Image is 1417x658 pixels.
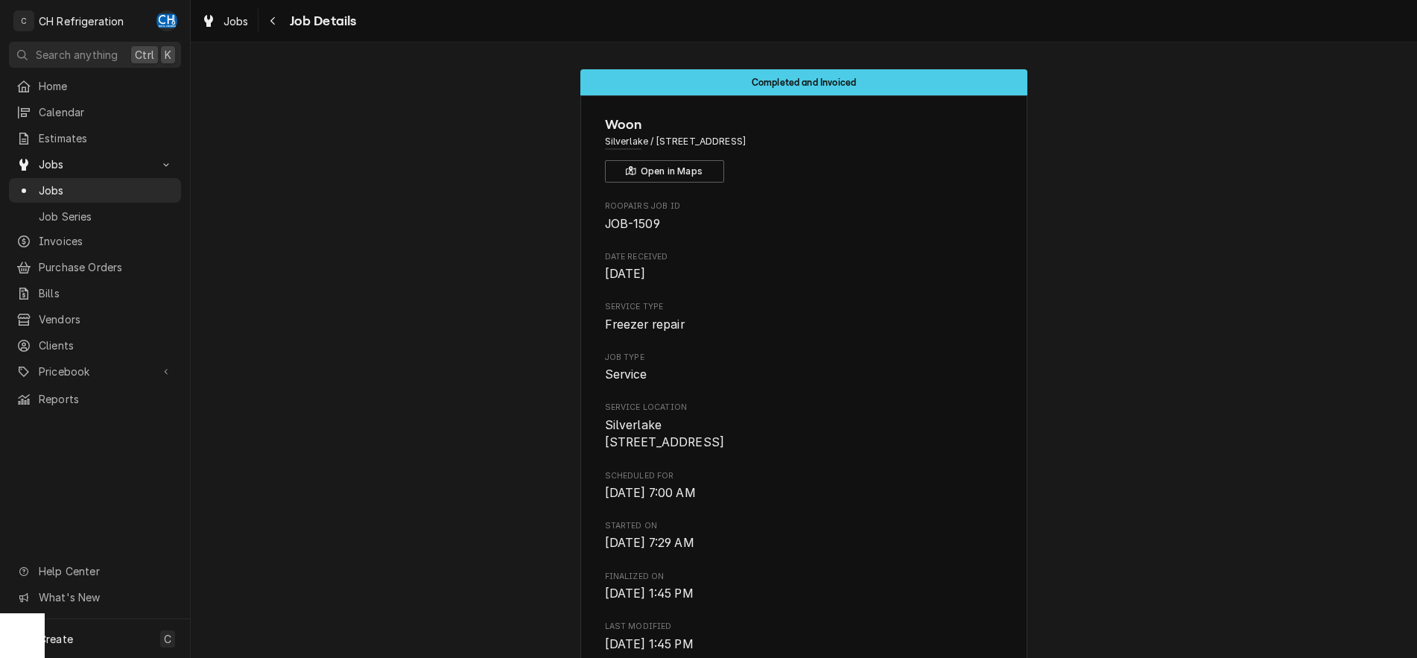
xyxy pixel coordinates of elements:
[9,255,181,279] a: Purchase Orders
[605,637,694,651] span: [DATE] 1:45 PM
[285,11,357,31] span: Job Details
[605,301,1004,333] div: Service Type
[164,631,171,647] span: C
[261,9,285,33] button: Navigate back
[9,100,181,124] a: Calendar
[605,251,1004,283] div: Date Received
[605,636,1004,654] span: Last Modified
[39,156,151,172] span: Jobs
[9,559,181,583] a: Go to Help Center
[605,571,1004,603] div: Finalized On
[39,104,174,120] span: Calendar
[9,178,181,203] a: Jobs
[9,42,181,68] button: Search anythingCtrlK
[9,204,181,229] a: Job Series
[9,281,181,306] a: Bills
[605,621,1004,633] span: Last Modified
[605,621,1004,653] div: Last Modified
[605,484,1004,502] span: Scheduled For
[605,215,1004,233] span: Roopairs Job ID
[605,534,1004,552] span: Started On
[605,470,1004,482] span: Scheduled For
[9,74,181,98] a: Home
[195,9,255,34] a: Jobs
[605,267,646,281] span: [DATE]
[39,259,174,275] span: Purchase Orders
[39,563,172,579] span: Help Center
[752,77,857,87] span: Completed and Invoiced
[605,352,1004,384] div: Job Type
[156,10,177,31] div: CH
[39,130,174,146] span: Estimates
[605,251,1004,263] span: Date Received
[605,402,1004,452] div: Service Location
[605,200,1004,212] span: Roopairs Job ID
[9,585,181,610] a: Go to What's New
[39,285,174,301] span: Bills
[605,316,1004,334] span: Service Type
[9,333,181,358] a: Clients
[605,217,660,231] span: JOB-1509
[39,78,174,94] span: Home
[605,367,647,382] span: Service
[39,233,174,249] span: Invoices
[13,10,34,31] div: C
[9,307,181,332] a: Vendors
[9,229,181,253] a: Invoices
[605,586,694,601] span: [DATE] 1:45 PM
[39,589,172,605] span: What's New
[605,317,685,332] span: Freezer repair
[605,115,1004,135] span: Name
[39,338,174,353] span: Clients
[39,391,174,407] span: Reports
[605,585,1004,603] span: Finalized On
[605,571,1004,583] span: Finalized On
[39,13,124,29] div: CH Refrigeration
[605,135,1004,148] span: Address
[605,366,1004,384] span: Job Type
[605,486,696,500] span: [DATE] 7:00 AM
[605,418,725,450] span: Silverlake [STREET_ADDRESS]
[605,115,1004,183] div: Client Information
[9,387,181,411] a: Reports
[605,200,1004,232] div: Roopairs Job ID
[605,301,1004,313] span: Service Type
[9,359,181,384] a: Go to Pricebook
[36,47,118,63] span: Search anything
[39,633,73,645] span: Create
[605,417,1004,452] span: Service Location
[9,152,181,177] a: Go to Jobs
[605,520,1004,552] div: Started On
[580,69,1027,95] div: Status
[165,47,171,63] span: K
[39,364,151,379] span: Pricebook
[605,470,1004,502] div: Scheduled For
[135,47,154,63] span: Ctrl
[605,265,1004,283] span: Date Received
[605,520,1004,532] span: Started On
[605,536,694,550] span: [DATE] 7:29 AM
[39,183,174,198] span: Jobs
[605,352,1004,364] span: Job Type
[39,209,174,224] span: Job Series
[224,13,249,29] span: Jobs
[605,402,1004,414] span: Service Location
[9,126,181,151] a: Estimates
[605,160,724,183] button: Open in Maps
[156,10,177,31] div: Chris Hiraga's Avatar
[39,311,174,327] span: Vendors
